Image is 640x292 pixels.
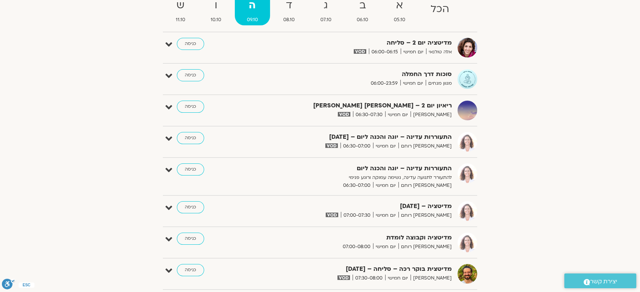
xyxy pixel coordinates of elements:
[266,38,452,48] strong: מדיטציה יום 2 – סליחה
[373,243,398,251] span: יום חמישי
[401,48,426,56] span: יום חמישי
[353,274,385,282] span: 07:30-08:00
[235,16,270,24] span: 09.10
[400,79,426,87] span: יום חמישי
[266,69,452,79] strong: סוכות דרך החמלה
[345,16,381,24] span: 06.10
[266,233,452,243] strong: מדיטציה וקבוצה לומדת
[325,143,338,148] img: vodicon
[341,211,373,219] span: 07:00-07:30
[398,211,452,219] span: [PERSON_NAME] רוחם
[564,273,636,288] a: יצירת קשר
[373,142,398,150] span: יום חמישי
[590,276,617,287] span: יצירת קשר
[419,1,462,18] strong: הכל
[177,264,204,276] a: כניסה
[337,275,350,280] img: vodicon
[398,243,452,251] span: [PERSON_NAME] רוחם
[426,79,452,87] span: מגוון מנחים
[266,264,452,274] strong: מדיטצית בוקר רכה – סליחה – [DATE]
[177,132,204,144] a: כניסה
[272,16,307,24] span: 08.10
[373,182,398,189] span: יום חמישי
[385,274,411,282] span: יום חמישי
[177,233,204,245] a: כניסה
[266,101,452,111] strong: ריאיון יום 2 – [PERSON_NAME] [PERSON_NAME]
[426,48,452,56] span: אלה טולנאי
[308,16,343,24] span: 07.10
[199,16,234,24] span: 10.10
[326,213,338,217] img: vodicon
[382,16,417,24] span: 05.10
[354,49,366,54] img: vodicon
[340,243,373,251] span: 07:00-08:00
[177,69,204,81] a: כניסה
[340,182,373,189] span: 06:30-07:00
[385,111,411,119] span: יום חמישי
[177,163,204,176] a: כניסה
[266,163,452,174] strong: התעוררות עדינה – יוגה והכנה ליום
[266,132,452,142] strong: התעוררות עדינה – יוגה והכנה ליום – [DATE]
[398,142,452,150] span: [PERSON_NAME] רוחם
[164,16,197,24] span: 11.10
[373,211,398,219] span: יום חמישי
[411,111,452,119] span: [PERSON_NAME]
[368,79,400,87] span: 06:00-23:59
[411,274,452,282] span: [PERSON_NAME]
[177,38,204,50] a: כניסה
[338,112,350,116] img: vodicon
[340,142,373,150] span: 06:30-07:00
[369,48,401,56] span: 06:00-06:15
[177,201,204,213] a: כניסה
[266,201,452,211] strong: מדיטציה – [DATE]
[398,182,452,189] span: [PERSON_NAME] רוחם
[353,111,385,119] span: 06:30-07:30
[177,101,204,113] a: כניסה
[266,174,452,182] p: להתעורר לתנועה עדינה, נשימה עמוקה ורוגע פנימי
